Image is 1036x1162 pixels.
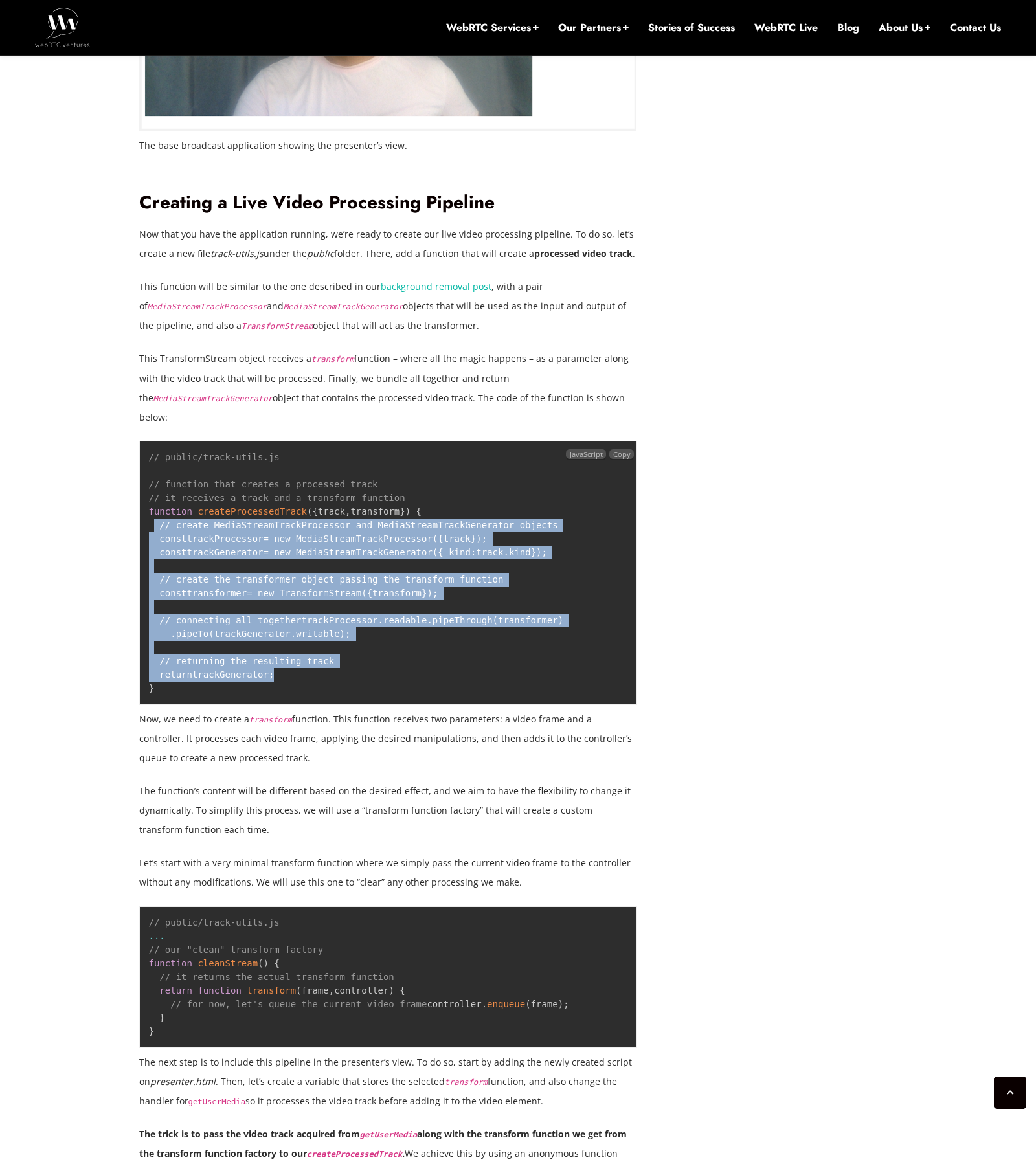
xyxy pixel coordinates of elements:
[445,1078,488,1087] code: transform
[446,21,539,35] a: WebRTC Services
[149,479,378,489] span: // function that creates a processed track
[558,999,563,1009] span: )
[139,349,638,427] p: This TransformStream object receives a function – where all the magic happens – as a parameter al...
[558,21,629,35] a: Our Partners
[433,547,438,557] span: (
[159,985,192,996] span: return
[438,547,443,557] span: {
[188,1097,246,1106] code: getUserMedia
[159,669,192,680] span: return
[566,449,606,459] span: JavaScript
[296,533,433,544] span: MediaStreamTrackProcessor
[170,629,175,639] span: .
[416,506,422,517] span: {
[563,999,569,1009] span: ;
[438,533,443,544] span: {
[329,985,334,996] span: ,
[311,355,354,364] code: transform
[139,136,636,155] figcaption: The base broadcast application showing the presenter’s view.
[258,958,263,968] span: (
[378,615,383,625] span: .
[139,1053,638,1111] p: The next step is to include this pipeline in the presenter’s view. To do so, start by adding the ...
[139,709,638,768] p: Now, we need to create a function. This function receives two parameters: a video frame and a con...
[879,21,930,35] a: About Us
[609,449,634,459] button: Copy
[149,958,192,968] span: function
[247,985,296,996] span: transform
[400,985,405,996] span: {
[159,574,503,585] span: // create the transformer object passing the transform function
[258,588,274,598] span: new
[264,958,269,968] span: )
[247,588,252,598] span: =
[159,656,334,666] span: // returning the resulting track
[381,280,491,293] a: background removal post
[296,547,433,557] span: MediaStreamTrackGenerator
[139,853,638,892] p: Let’s start with a very minimal transform function where we simply pass the current video frame t...
[367,588,372,598] span: {
[149,931,165,941] span: ...
[139,1128,627,1159] strong: The trick is to pass the video track acquired from along with the transform function we get from ...
[422,588,427,598] span: }
[307,506,312,517] span: (
[613,449,631,459] span: Copy
[274,547,290,557] span: new
[274,958,279,968] span: {
[312,506,405,517] span: track transform
[531,547,536,557] span: }
[176,629,209,639] span: pipeTo
[433,588,438,598] span: ;
[471,547,476,557] span: :
[307,1147,405,1159] em: .
[159,1012,164,1023] span: }
[159,615,301,625] span: // connecting all together
[274,533,290,544] span: new
[148,302,267,311] code: MediaStreamTrackProcessor
[159,972,394,982] span: // it returns the actual transform function
[197,958,258,968] span: cleanStream
[139,192,638,214] h2: Creating a Live Video Processing Pipeline
[170,999,427,1009] span: // for now, let's queue the current video frame
[360,1130,418,1139] code: getUserMedia
[405,506,411,517] span: )
[345,506,350,517] span: ,
[149,917,280,928] span: // public/track-utils.js
[269,669,274,680] span: ;
[149,452,564,693] code: trackProcessor track trackGenerator track kind transformer transform trackProcessor readable tran...
[249,715,292,724] code: transform
[493,615,498,625] span: (
[242,322,313,331] code: TransformStream
[648,21,735,35] a: Stories of Success
[950,21,1001,35] a: Contact Us
[471,533,476,544] span: }
[284,302,403,311] code: MediaStreamTrackGenerator
[361,588,366,598] span: (
[345,629,350,639] span: ;
[197,506,307,517] span: createProcessedTrack
[264,533,269,544] span: =
[296,985,301,996] span: (
[149,683,154,693] span: }
[536,547,541,557] span: )
[264,547,269,557] span: =
[482,999,487,1009] span: .
[197,985,241,996] span: function
[159,520,557,530] span: // create MediaStreamTrackProcessor and MediaStreamTrackGenerator objects
[302,985,389,996] span: frame controller
[210,247,264,260] em: track-utils.js
[307,247,334,260] em: public
[139,225,638,263] p: Now that you have the application running, we’re ready to create our live video processing pipeli...
[525,999,530,1009] span: (
[340,629,345,639] span: )
[159,588,186,598] span: const
[139,781,638,840] p: The function’s content will be different based on the desired effect, and we aim to have the flex...
[558,615,563,625] span: )
[159,533,186,544] span: const
[433,615,493,625] span: pipeThrough
[482,533,487,544] span: ;
[487,999,525,1009] span: enqueue
[159,547,186,557] span: const
[307,1150,403,1159] code: createProcessedTrack
[149,1026,154,1036] span: }
[153,394,273,403] code: MediaStreamTrackGenerator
